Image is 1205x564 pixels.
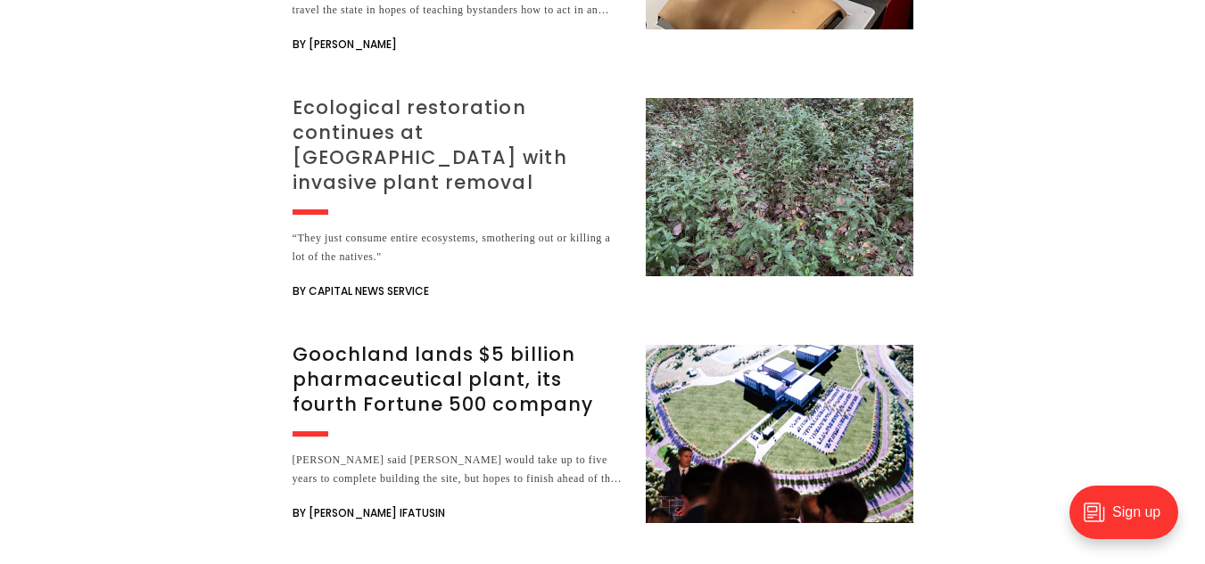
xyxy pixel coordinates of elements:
[293,95,624,195] h3: Ecological restoration continues at [GEOGRAPHIC_DATA] with invasive plant removal
[646,345,913,523] img: Goochland lands $5 billion pharmaceutical plant, its fourth Fortune 500 company
[293,503,445,524] span: By [PERSON_NAME] Ifatusin
[293,34,397,55] span: By [PERSON_NAME]
[293,229,624,266] div: “They just consume entire ecosystems, smothering out or killing a lot of the natives."
[293,98,913,302] a: Ecological restoration continues at [GEOGRAPHIC_DATA] with invasive plant removal “They just cons...
[1054,477,1205,564] iframe: portal-trigger
[293,345,913,524] a: Goochland lands $5 billion pharmaceutical plant, its fourth Fortune 500 company [PERSON_NAME] sai...
[646,98,913,276] img: Ecological restoration continues at Chapel Island with invasive plant removal
[293,281,429,302] span: By Capital News Service
[293,451,624,488] div: [PERSON_NAME] said [PERSON_NAME] would take up to five years to complete building the site, but h...
[293,342,624,417] h3: Goochland lands $5 billion pharmaceutical plant, its fourth Fortune 500 company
